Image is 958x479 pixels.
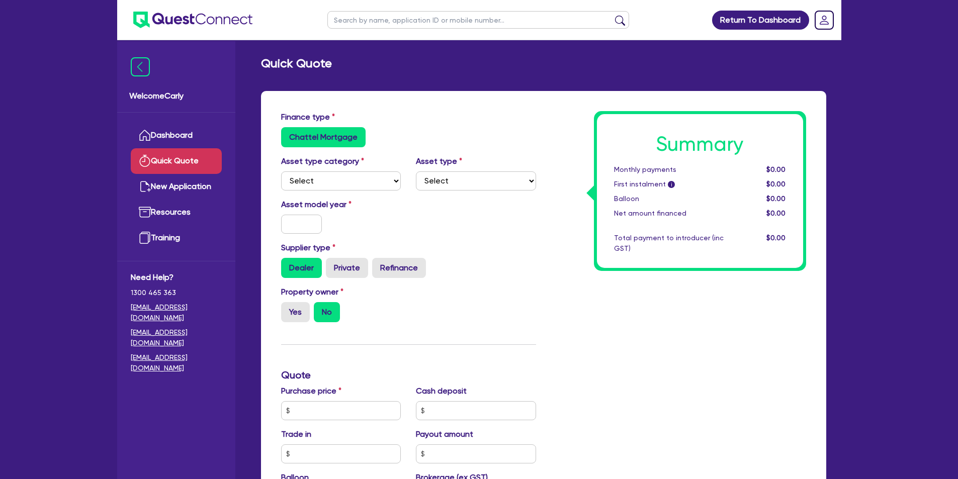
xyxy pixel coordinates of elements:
span: $0.00 [766,180,786,188]
label: Property owner [281,286,343,298]
span: Welcome Carly [129,90,223,102]
a: [EMAIL_ADDRESS][DOMAIN_NAME] [131,352,222,373]
h2: Quick Quote [261,56,332,71]
a: Dashboard [131,123,222,148]
a: [EMAIL_ADDRESS][DOMAIN_NAME] [131,302,222,323]
div: Monthly payments [606,164,731,175]
input: Search by name, application ID or mobile number... [327,11,629,29]
a: Resources [131,200,222,225]
div: Balloon [606,194,731,204]
label: Yes [281,302,310,322]
a: New Application [131,174,222,200]
label: Asset model year [274,199,409,211]
label: Finance type [281,111,335,123]
a: Training [131,225,222,251]
label: Private [326,258,368,278]
label: Cash deposit [416,385,467,397]
label: Asset type [416,155,462,167]
span: $0.00 [766,234,786,242]
label: Refinance [372,258,426,278]
a: Return To Dashboard [712,11,809,30]
label: Dealer [281,258,322,278]
span: $0.00 [766,209,786,217]
label: Supplier type [281,242,335,254]
span: $0.00 [766,195,786,203]
span: i [668,181,675,188]
span: $0.00 [766,165,786,173]
label: No [314,302,340,322]
label: Payout amount [416,428,473,440]
label: Chattel Mortgage [281,127,366,147]
label: Purchase price [281,385,341,397]
a: Dropdown toggle [811,7,837,33]
label: Asset type category [281,155,364,167]
img: icon-menu-close [131,57,150,76]
span: Need Help? [131,271,222,283]
img: training [139,232,151,244]
img: resources [139,206,151,218]
div: Net amount financed [606,208,731,219]
img: quest-connect-logo-blue [133,12,252,28]
a: [EMAIL_ADDRESS][DOMAIN_NAME] [131,327,222,348]
div: First instalment [606,179,731,189]
h3: Quote [281,369,536,381]
img: quick-quote [139,155,151,167]
div: Total payment to introducer (inc GST) [606,233,731,254]
a: Quick Quote [131,148,222,174]
label: Trade in [281,428,311,440]
img: new-application [139,180,151,193]
h1: Summary [614,132,786,156]
span: 1300 465 363 [131,288,222,298]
